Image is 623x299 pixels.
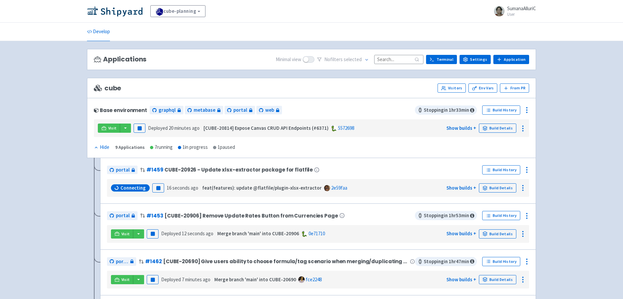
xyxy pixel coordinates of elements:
[265,106,274,114] span: web
[490,6,536,16] a: SumanaAlluriC User
[94,144,109,151] div: Hide
[468,83,497,93] a: Env Vars
[276,56,301,63] span: Minimal view
[107,166,138,174] a: portal
[482,165,520,174] a: Build History
[147,229,159,239] button: Pause
[213,144,235,151] div: 1 paused
[169,125,200,131] time: 20 minutes ago
[107,257,136,266] a: portal
[111,229,133,239] a: Visit
[507,5,536,11] span: SumanaAlluriC
[163,259,409,264] span: [CUBE-20690] Give users ability to choose formula/tag scenario when merging/duplicating scenarios
[150,5,205,17] a: cube-planning
[202,185,322,191] strong: feat(features): update @flatfile/plugin-xlsx-extractor
[446,276,476,283] a: Show builds +
[147,275,159,284] button: Pause
[167,185,198,191] time: 16 seconds ago
[87,23,110,41] a: Develop
[225,106,255,115] a: portal
[164,213,338,218] span: [CUBE-20906] Remove Update Rates Button from Currencies Page
[120,185,146,191] span: Connecting
[415,211,477,220] span: Stopping in 1 hr 53 min
[94,56,146,63] h3: Applications
[94,107,147,113] div: Base environment
[94,144,110,151] button: Hide
[306,276,322,283] a: fce2248
[145,258,161,265] a: #1462
[415,257,477,266] span: Stopping in 1 hr 47 min
[108,126,117,131] span: Visit
[194,106,215,114] span: metabase
[479,229,516,239] a: Build Details
[482,105,520,115] a: Build History
[324,56,362,63] span: No filter s
[146,166,163,173] a: #1459
[479,124,516,133] a: Build Details
[159,106,176,114] span: graphql
[479,275,516,284] a: Build Details
[438,83,466,93] a: Visitors
[87,6,142,16] img: Shipyard logo
[204,125,329,131] strong: [CUBE-20814] Expose Canvas CRUD API Endpoints (#6371)
[493,55,529,64] a: Application
[182,230,213,237] time: 12 seconds ago
[446,185,476,191] a: Show builds +
[115,144,145,151] div: 9 Applications
[98,124,120,133] a: Visit
[121,277,130,282] span: Visit
[161,230,213,237] span: Deployed
[482,211,520,220] a: Build History
[331,185,347,191] a: 2e59faa
[116,212,130,219] span: portal
[507,12,536,16] small: User
[217,230,299,237] strong: Merge branch 'main' into CUBE-20906
[164,167,313,172] span: CUBE-20926 - Update xlsx-extractor package for flatfile
[479,183,516,193] a: Build Details
[500,83,529,93] button: From PR
[178,144,208,151] div: 1 in progress
[152,183,164,193] button: Pause
[94,84,121,92] span: cube
[107,211,138,220] a: portal
[309,230,325,237] a: 0e71710
[116,166,130,174] span: portal
[233,106,247,114] span: portal
[185,106,223,115] a: metabase
[338,125,354,131] a: 5572698
[426,55,457,64] a: Terminal
[415,105,477,115] span: Stopping in 1 hr 33 min
[134,124,145,133] button: Pause
[146,212,163,219] a: #1453
[446,125,476,131] a: Show builds +
[482,257,520,266] a: Build History
[150,106,183,115] a: graphql
[121,231,130,237] span: Visit
[161,276,210,283] span: Deployed
[116,258,128,265] span: portal
[446,230,476,237] a: Show builds +
[182,276,210,283] time: 7 minutes ago
[150,144,173,151] div: 7 running
[256,106,282,115] a: web
[460,55,491,64] a: Settings
[214,276,296,283] strong: Merge branch 'main' into CUBE-20690
[344,56,362,62] span: selected
[374,55,423,64] input: Search...
[148,125,200,131] span: Deployed
[111,275,133,284] a: Visit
